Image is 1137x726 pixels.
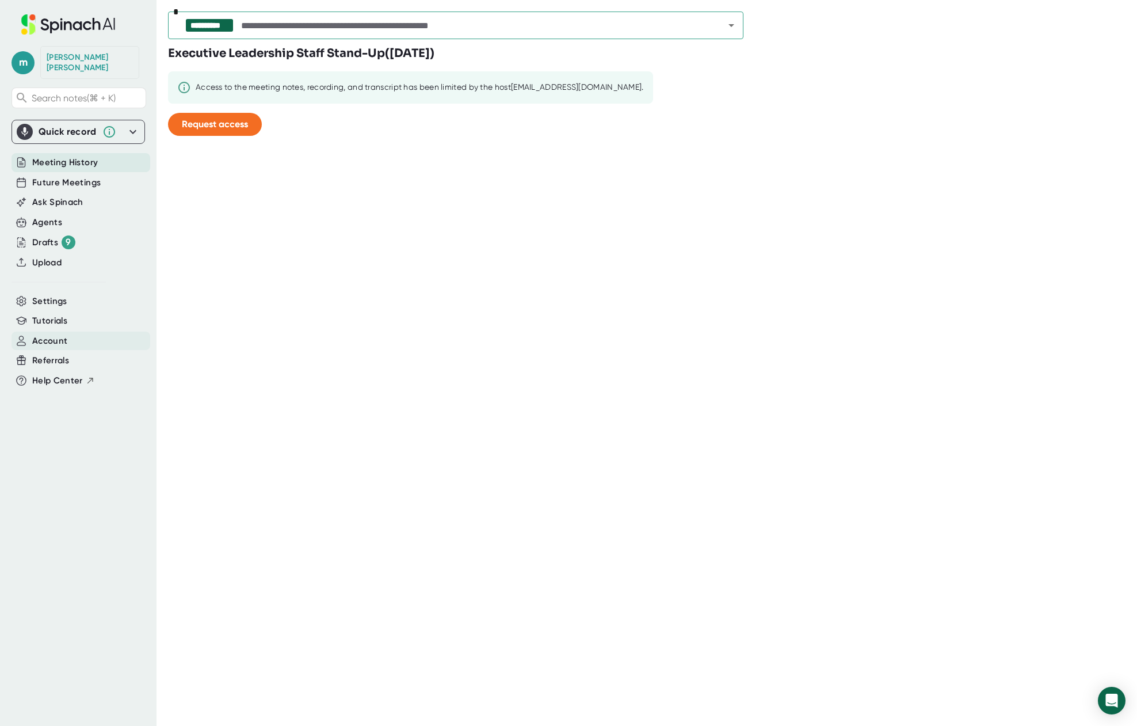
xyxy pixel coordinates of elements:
[32,314,67,328] button: Tutorials
[39,126,97,138] div: Quick record
[17,120,140,143] div: Quick record
[32,354,69,367] button: Referrals
[32,295,67,308] button: Settings
[182,119,248,130] span: Request access
[32,156,98,169] button: Meeting History
[32,176,101,189] button: Future Meetings
[12,51,35,74] span: m
[62,235,75,249] div: 9
[32,256,62,269] button: Upload
[723,17,739,33] button: Open
[32,374,95,387] button: Help Center
[168,45,434,62] h3: Executive Leadership Staff Stand-Up ( [DATE] )
[168,113,262,136] button: Request access
[1098,687,1125,714] div: Open Intercom Messenger
[32,216,62,229] button: Agents
[32,335,67,348] button: Account
[47,52,133,73] div: Mike Britton
[196,82,644,93] div: Access to the meeting notes, recording, and transcript has been limited by the host [EMAIL_ADDRES...
[32,235,75,249] div: Drafts
[32,93,116,104] span: Search notes (⌘ + K)
[32,374,83,387] span: Help Center
[32,196,83,209] button: Ask Spinach
[32,235,75,249] button: Drafts 9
